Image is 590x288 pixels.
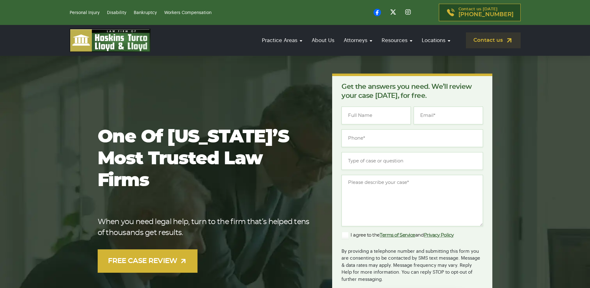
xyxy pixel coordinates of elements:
a: Personal Injury [70,11,100,15]
a: Terms of Service [380,233,415,238]
a: Bankruptcy [134,11,157,15]
input: Phone* [341,129,483,147]
input: Full Name [341,107,411,124]
a: Attorneys [341,31,375,49]
span: [PHONE_NUMBER] [458,12,513,18]
a: Workers Compensation [164,11,211,15]
label: I agree to the and [341,232,453,239]
p: Contact us [DATE] [458,7,513,18]
a: Locations [419,31,453,49]
a: About Us [309,31,337,49]
a: Contact us [DATE][PHONE_NUMBER] [439,4,521,21]
img: logo [70,29,151,52]
img: arrow-up-right-light.svg [179,257,187,265]
a: Disability [107,11,126,15]
p: When you need legal help, turn to the firm that’s helped tens of thousands get results. [98,217,313,238]
p: Get the answers you need. We’ll review your case [DATE], for free. [341,82,483,100]
a: Contact us [466,32,521,48]
div: By providing a telephone number and submitting this form you are consenting to be contacted by SM... [341,244,483,283]
a: Resources [379,31,416,49]
a: Practice Areas [259,31,305,49]
a: Privacy Policy [424,233,454,238]
input: Email* [414,107,483,124]
a: FREE CASE REVIEW [98,249,198,273]
input: Type of case or question [341,152,483,170]
h1: One of [US_STATE]’s most trusted law firms [98,126,313,192]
